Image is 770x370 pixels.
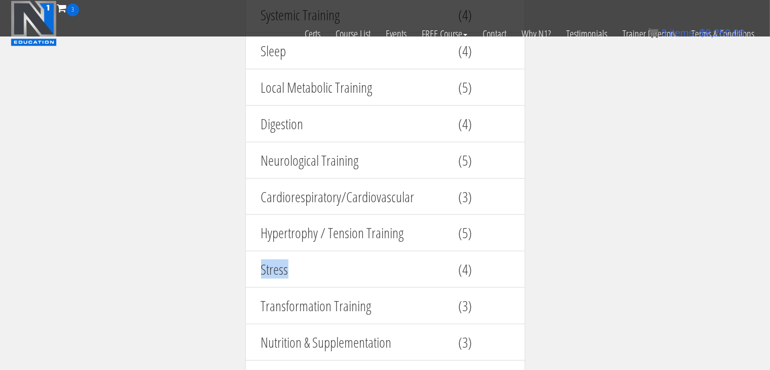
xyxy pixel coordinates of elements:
[514,16,559,52] a: Why N1?
[459,189,509,205] h4: (3)
[459,80,509,95] h4: (5)
[475,16,514,52] a: Contact
[378,16,414,52] a: Events
[261,225,444,241] h4: Hypertrophy / Tension Training
[261,298,444,314] h4: Transformation Training
[559,16,615,52] a: Testimonials
[261,43,444,59] h4: Sleep
[261,80,444,95] h4: Local Metabolic Training
[459,262,509,277] h4: (4)
[261,335,444,350] h4: Nutrition & Supplementation
[57,1,79,15] a: 3
[684,16,762,52] a: Terms & Conditions
[459,298,509,314] h4: (3)
[414,16,475,52] a: FREE Course
[459,43,509,59] h4: (4)
[670,27,696,39] span: items:
[328,16,378,52] a: Course List
[11,1,57,46] img: n1-education
[459,225,509,241] h4: (5)
[615,16,684,52] a: Trainer Directory
[700,27,745,39] bdi: 6,250.00
[661,27,667,39] span: 3
[66,4,79,16] span: 3
[297,16,328,52] a: Certs
[700,27,705,39] span: $
[648,28,658,38] img: icon11.png
[261,153,444,168] h4: Neurological Training
[648,27,745,39] a: 3 items: $6,250.00
[459,153,509,168] h4: (5)
[261,116,444,132] h4: Digestion
[261,262,444,277] h4: Stress
[459,116,509,132] h4: (4)
[459,335,509,350] h4: (3)
[261,189,444,205] h4: Cardiorespiratory/Cardiovascular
